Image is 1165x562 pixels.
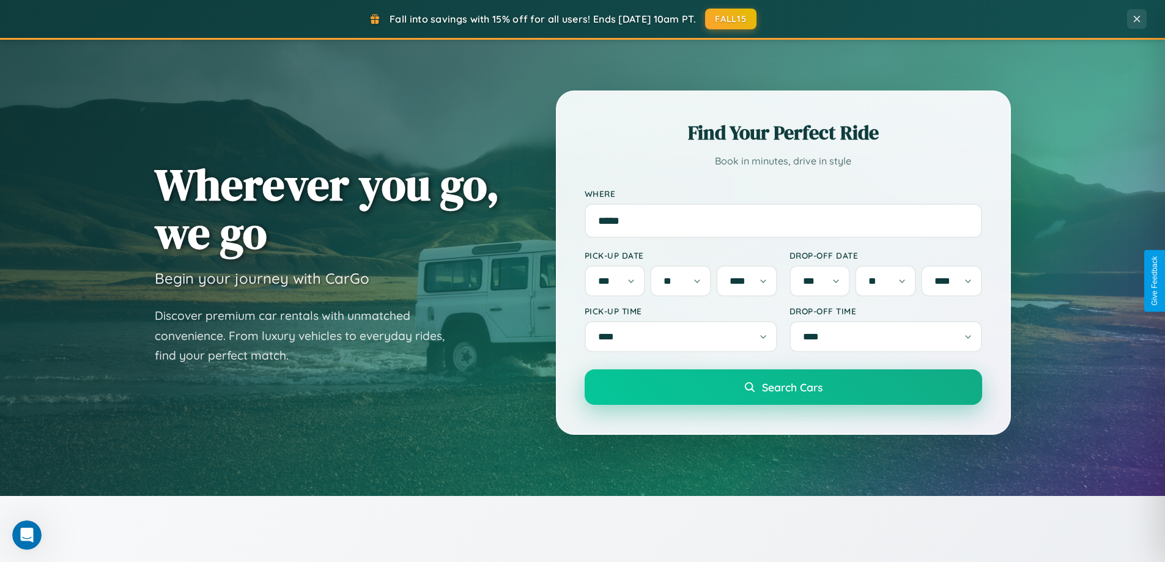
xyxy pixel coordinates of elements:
label: Drop-off Time [790,306,982,316]
label: Drop-off Date [790,250,982,261]
span: Fall into savings with 15% off for all users! Ends [DATE] 10am PT. [390,13,696,25]
button: FALL15 [705,9,756,29]
span: Search Cars [762,380,823,394]
button: Search Cars [585,369,982,405]
p: Discover premium car rentals with unmatched convenience. From luxury vehicles to everyday rides, ... [155,306,460,366]
iframe: Intercom live chat [12,520,42,550]
h3: Begin your journey with CarGo [155,269,369,287]
label: Pick-up Date [585,250,777,261]
label: Pick-up Time [585,306,777,316]
p: Book in minutes, drive in style [585,152,982,170]
div: Give Feedback [1150,256,1159,306]
h1: Wherever you go, we go [155,160,500,257]
h2: Find Your Perfect Ride [585,119,982,146]
label: Where [585,188,982,199]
